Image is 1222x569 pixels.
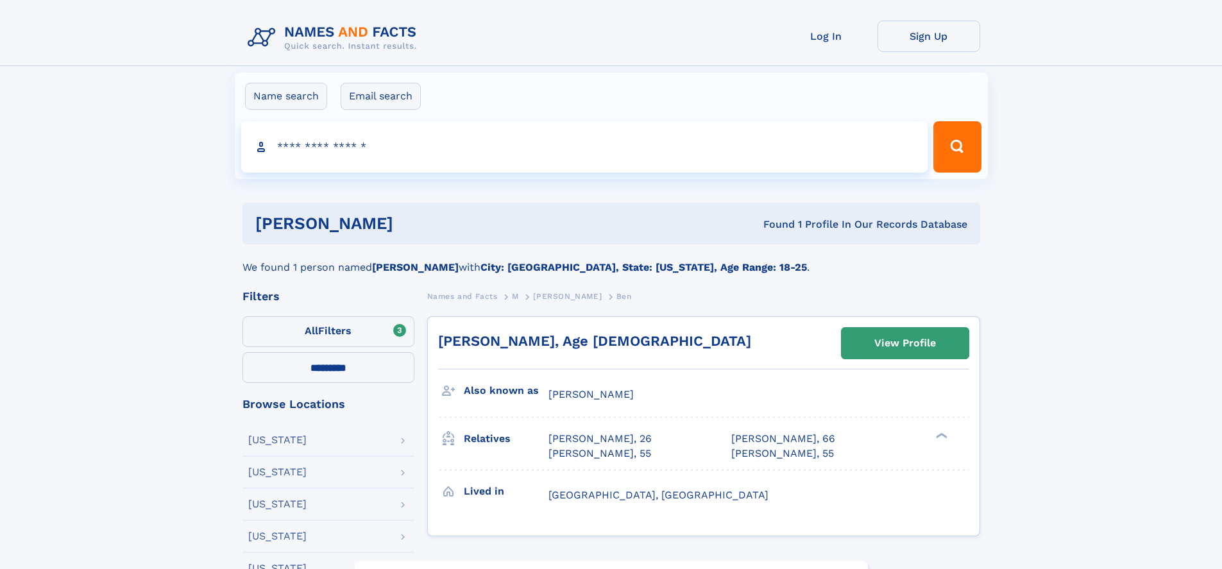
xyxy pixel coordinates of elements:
[464,480,548,502] h3: Lived in
[731,432,835,446] a: [PERSON_NAME], 66
[248,499,307,509] div: [US_STATE]
[438,333,751,349] a: [PERSON_NAME], Age [DEMOGRAPHIC_DATA]
[242,244,980,275] div: We found 1 person named with .
[512,288,519,304] a: M
[548,489,768,501] span: [GEOGRAPHIC_DATA], [GEOGRAPHIC_DATA]
[480,261,807,273] b: City: [GEOGRAPHIC_DATA], State: [US_STATE], Age Range: 18-25
[775,21,878,52] a: Log In
[933,432,948,440] div: ❯
[245,83,327,110] label: Name search
[533,288,602,304] a: [PERSON_NAME]
[341,83,421,110] label: Email search
[842,328,969,359] a: View Profile
[248,531,307,541] div: [US_STATE]
[548,388,634,400] span: [PERSON_NAME]
[933,121,981,173] button: Search Button
[305,325,318,337] span: All
[874,328,936,358] div: View Profile
[242,21,427,55] img: Logo Names and Facts
[372,261,459,273] b: [PERSON_NAME]
[242,291,414,302] div: Filters
[512,292,519,301] span: M
[731,446,834,461] a: [PERSON_NAME], 55
[578,217,967,232] div: Found 1 Profile In Our Records Database
[533,292,602,301] span: [PERSON_NAME]
[255,216,579,232] h1: [PERSON_NAME]
[242,398,414,410] div: Browse Locations
[878,21,980,52] a: Sign Up
[548,432,652,446] a: [PERSON_NAME], 26
[616,292,632,301] span: Ben
[241,121,928,173] input: search input
[248,435,307,445] div: [US_STATE]
[464,380,548,402] h3: Also known as
[464,428,548,450] h3: Relatives
[548,446,651,461] a: [PERSON_NAME], 55
[427,288,498,304] a: Names and Facts
[248,467,307,477] div: [US_STATE]
[242,316,414,347] label: Filters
